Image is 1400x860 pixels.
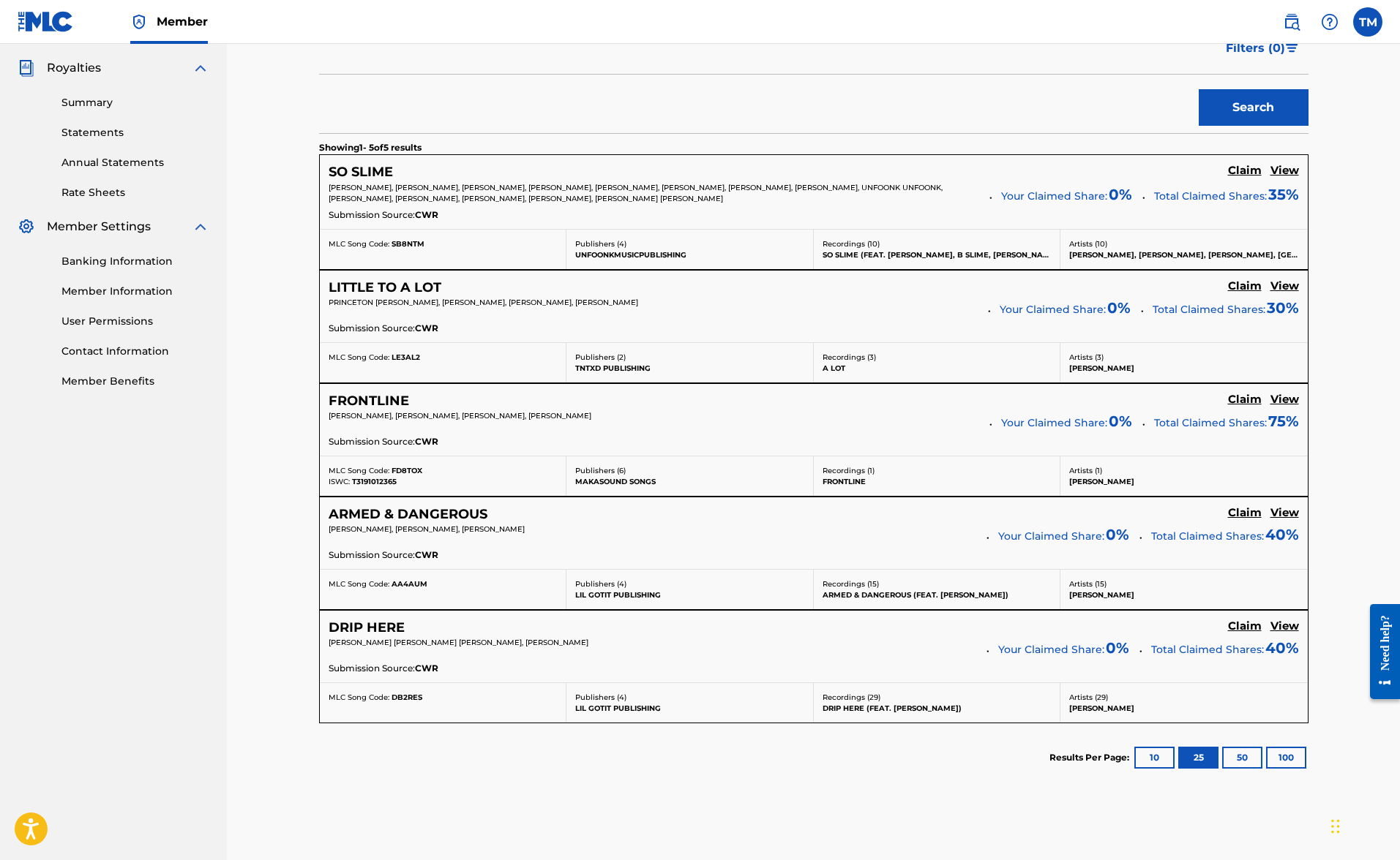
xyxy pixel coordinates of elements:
[1199,89,1309,126] button: Search
[1106,637,1129,659] span: 0 %
[1069,238,1299,249] p: Artists ( 10 )
[392,579,427,589] span: AA4AUM
[329,322,415,335] span: Submission Source:
[1353,7,1382,37] div: User Menu
[1270,164,1299,178] h5: View
[329,393,409,410] h5: FRONTLINE
[1001,189,1107,204] span: Your Claimed Share:
[1154,189,1267,203] span: Total Claimed Shares:
[352,477,397,486] span: T3191012365
[329,411,591,420] span: [PERSON_NAME], [PERSON_NAME], [PERSON_NAME], [PERSON_NAME]
[823,703,1052,714] p: DRIP HERE (FEAT. [PERSON_NAME])
[1151,643,1264,656] span: Total Claimed Shares:
[823,465,1052,476] p: Recordings ( 1 )
[1069,352,1299,363] p: Artists ( 3 )
[823,578,1052,589] p: Recordings ( 15 )
[415,208,438,222] span: CWR
[329,279,441,296] h5: LITTLE TO A LOT
[329,208,415,222] span: Submission Source:
[61,344,209,359] a: Contact Information
[329,619,405,636] h5: DRIP HERE
[61,284,209,299] a: Member Information
[47,218,151,235] span: Member Settings
[329,548,415,562] span: Submission Source:
[1069,692,1299,703] p: Artists ( 29 )
[575,476,804,487] p: MAKASOUND SONGS
[1109,410,1132,432] span: 0 %
[1228,506,1262,520] h5: Claim
[998,529,1104,544] span: Your Claimed Share:
[329,524,525,534] span: [PERSON_NAME], [PERSON_NAME], [PERSON_NAME]
[415,322,438,335] span: CWR
[61,314,209,329] a: User Permissions
[1270,279,1299,295] a: View
[415,662,438,675] span: CWR
[1315,7,1344,37] div: Help
[1069,363,1299,374] p: [PERSON_NAME]
[1069,476,1299,487] p: [PERSON_NAME]
[575,692,804,703] p: Publishers ( 4 )
[823,589,1052,600] p: ARMED & DANGEROUS (FEAT. [PERSON_NAME])
[415,435,438,448] span: CWR
[1286,44,1298,53] img: filter
[823,476,1052,487] p: FRONTLINE
[575,465,804,476] p: Publishers ( 6 )
[329,662,415,675] span: Submission Source:
[1178,747,1219,769] button: 25
[329,435,415,448] span: Submission Source:
[575,578,804,589] p: Publishers ( 4 )
[1270,393,1299,409] a: View
[1270,619,1299,633] h5: View
[1049,751,1133,764] p: Results Per Page:
[1151,529,1264,543] span: Total Claimed Shares:
[130,13,148,31] img: Top Rightsholder
[575,238,804,249] p: Publishers ( 4 )
[1217,30,1309,67] button: Filters (0)
[1265,637,1299,659] span: 40 %
[1267,297,1299,319] span: 30 %
[1000,302,1106,317] span: Your Claimed Share:
[1134,747,1175,769] button: 10
[18,59,35,77] img: Royalties
[823,249,1052,260] p: SO SLIME (FEAT. [PERSON_NAME], B SLIME, [PERSON_NAME] & SLIMELIFE SHAWTY)
[47,59,101,77] span: Royalties
[329,164,393,181] h5: SO SLIME
[1106,524,1129,546] span: 0 %
[1327,790,1400,860] div: Chat Widget
[192,59,209,77] img: expand
[1321,13,1339,31] img: help
[329,239,389,249] span: MLC Song Code:
[823,363,1052,374] p: A LOT
[823,692,1052,703] p: Recordings ( 29 )
[392,239,424,249] span: SB8NTM
[1069,589,1299,600] p: [PERSON_NAME]
[392,693,422,702] span: DB2RES
[329,183,943,203] span: [PERSON_NAME], [PERSON_NAME], [PERSON_NAME], [PERSON_NAME], [PERSON_NAME], [PERSON_NAME], [PERSON...
[1265,524,1299,546] span: 40 %
[61,374,209,389] a: Member Benefits
[18,218,35,235] img: Member Settings
[192,218,209,235] img: expand
[823,352,1052,363] p: Recordings ( 3 )
[1270,506,1299,522] a: View
[1226,39,1285,57] span: Filters ( 0 )
[1069,578,1299,589] p: Artists ( 15 )
[61,155,209,170] a: Annual Statements
[1069,703,1299,714] p: [PERSON_NAME]
[1270,506,1299,520] h5: View
[1270,164,1299,180] a: View
[1268,184,1299,205] span: 35 %
[319,141,422,154] p: Showing 1 - 5 of 5 results
[1069,465,1299,476] p: Artists ( 1 )
[1109,184,1132,205] span: 0 %
[1283,13,1300,31] img: search
[1266,747,1306,769] button: 100
[1228,279,1262,293] h5: Claim
[61,95,209,110] a: Summary
[329,477,350,486] span: ISWC:
[18,11,74,32] img: MLC Logo
[575,703,804,714] p: LIL GOTIT PUBLISHING
[1277,7,1306,37] a: Public Search
[329,579,389,589] span: MLC Song Code:
[1268,410,1299,432] span: 75 %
